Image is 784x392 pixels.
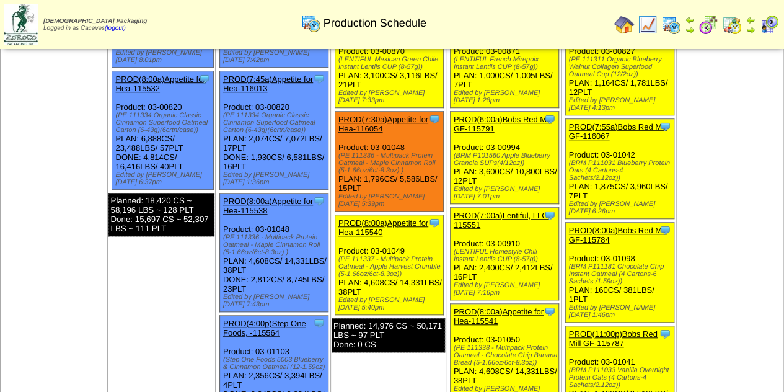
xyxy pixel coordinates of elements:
[313,317,325,329] img: Tooltip
[105,25,126,32] a: (logout)
[223,112,328,134] div: (PE 111334 Organic Classic Cinnamon Superfood Oatmeal Carton (6-43g)(6crtn/case))
[324,17,426,30] span: Production Schedule
[544,113,556,125] img: Tooltip
[338,296,444,311] div: Edited by [PERSON_NAME] [DATE] 5:40pm
[569,367,674,389] div: (BRM P111033 Vanilla Overnight Protein Oats (4 Cartons-4 Sachets/2.12oz))
[454,307,544,326] a: PROD(8:00a)Appetite for Hea-115541
[335,16,444,108] div: Product: 03-00870 PLAN: 3,100CS / 3,116LBS / 21PLT
[454,115,552,133] a: PROD(6:00a)Bobs Red Mill GF-115791
[569,329,658,348] a: PROD(11:00p)Bobs Red Mill GF-115787
[565,119,674,219] div: Product: 03-01042 PLAN: 1,875CS / 3,960LBS / 7PLT
[112,71,214,190] div: Product: 03-00820 PLAN: 6,888CS / 23,488LBS / 57PLT DONE: 4,814CS / 16,416LBS / 40PLT
[659,224,671,236] img: Tooltip
[454,248,559,263] div: (LENTIFUL Homestyle Chili Instant Lentils CUP (8-57g))
[569,97,674,112] div: Edited by [PERSON_NAME] [DATE] 4:13pm
[223,234,328,256] div: (PE 111336 - Multipack Protein Oatmeal - Maple Cinnamon Roll (5-1.66oz/6ct-8.3oz) )
[698,15,718,35] img: calendarblend.gif
[450,16,559,108] div: Product: 03-00871 PLAN: 1,000CS / 1,005LBS / 7PLT
[115,112,213,134] div: (PE 111334 Organic Classic Cinnamon Superfood Oatmeal Carton (6-43g)(6crtn/case))
[638,15,658,35] img: line_graph.gif
[223,356,328,371] div: (Step One Foods 5003 Blueberry & Cinnamon Oatmeal (12-1.59oz)
[746,25,755,35] img: arrowright.gif
[565,223,674,323] div: Product: 03-01098 PLAN: 160CS / 381LBS / 1PLT
[569,226,667,244] a: PROD(8:00a)Bobs Red Mill GF-115784
[338,152,444,174] div: (PE 111336 - Multipack Protein Oatmeal - Maple Cinnamon Roll (5-1.66oz/6ct-8.3oz) )
[454,56,559,71] div: (LENTIFUL French Mirepoix Instant Lentils CUP (8-57g))
[301,13,321,33] img: calendarprod.gif
[614,15,634,35] img: home.gif
[454,344,559,367] div: (PE 111338 - Multipack Protein Oatmeal - Chocolate Chip Banana Bread (5-1.66oz/6ct-8.3oz))
[659,120,671,133] img: Tooltip
[338,218,428,237] a: PROD(8:00a)Appetite for Hea-115540
[223,49,328,64] div: Edited by [PERSON_NAME] [DATE] 7:42pm
[659,327,671,340] img: Tooltip
[313,73,325,85] img: Tooltip
[219,194,328,312] div: Product: 03-01048 PLAN: 4,608CS / 14,331LBS / 38PLT DONE: 2,812CS / 8,745LBS / 23PLT
[198,73,211,85] img: Tooltip
[43,18,147,25] span: [DEMOGRAPHIC_DATA] Packaging
[544,209,556,221] img: Tooltip
[338,89,444,104] div: Edited by [PERSON_NAME] [DATE] 7:33pm
[565,16,674,115] div: Product: 03-00827 PLAN: 1,164CS / 1,781LBS / 12PLT
[661,15,681,35] img: calendarprod.gif
[115,49,213,64] div: Edited by [PERSON_NAME] [DATE] 8:01pm
[569,304,674,319] div: Edited by [PERSON_NAME] [DATE] 1:46pm
[569,56,674,78] div: (PE 111311 Organic Blueberry Walnut Collagen Superfood Oatmeal Cup (12/2oz))
[454,152,559,167] div: (BRM P101560 Apple Blueberry Granola SUPs(4/12oz))
[223,171,328,186] div: Edited by [PERSON_NAME] [DATE] 1:36pm
[569,263,674,285] div: (BRM P111181 Chocolate Chip Instant Oatmeal (4 Cartons-6 Sachets /1.59oz))
[450,112,559,204] div: Product: 03-00994 PLAN: 3,600CS / 10,800LBS / 12PLT
[746,15,755,25] img: arrowleft.gif
[115,74,205,93] a: PROD(8:00a)Appetite for Hea-115532
[454,211,550,229] a: PROD(7:00a)Lentiful, LLC-115551
[338,115,428,133] a: PROD(7:30a)Appetite for Hea-116054
[332,318,445,352] div: Planned: 14,976 CS ~ 50,171 LBS ~ 97 PLT Done: 0 CS
[428,113,441,125] img: Tooltip
[338,56,444,71] div: (LENTIFUL Mexican Green Chile Instant Lentils CUP (8-57g))
[544,305,556,318] img: Tooltip
[338,193,444,208] div: Edited by [PERSON_NAME] [DATE] 5:39pm
[454,89,559,104] div: Edited by [PERSON_NAME] [DATE] 1:28pm
[685,25,695,35] img: arrowright.gif
[722,15,742,35] img: calendarinout.gif
[223,293,328,308] div: Edited by [PERSON_NAME] [DATE] 7:43pm
[223,319,306,337] a: PROD(4:00p)Step One Foods, -115564
[454,185,559,200] div: Edited by [PERSON_NAME] [DATE] 7:01pm
[569,159,674,182] div: (BRM P111031 Blueberry Protein Oats (4 Cartons-4 Sachets/2.12oz))
[759,15,779,35] img: calendarcustomer.gif
[43,18,147,32] span: Logged in as Caceves
[569,122,667,141] a: PROD(7:55a)Bobs Red Mill GF-116067
[450,208,559,300] div: Product: 03-00910 PLAN: 2,400CS / 2,412LBS / 16PLT
[223,197,313,215] a: PROD(8:00a)Appetite for Hea-115538
[685,15,695,25] img: arrowleft.gif
[335,112,444,212] div: Product: 03-01048 PLAN: 1,796CS / 5,586LBS / 15PLT
[219,71,328,190] div: Product: 03-00820 PLAN: 2,074CS / 7,072LBS / 17PLT DONE: 1,930CS / 6,581LBS / 16PLT
[313,195,325,207] img: Tooltip
[338,256,444,278] div: (PE 111337 - Multipack Protein Oatmeal - Apple Harvest Crumble (5-1.66oz/6ct-8.3oz))
[569,200,674,215] div: Edited by [PERSON_NAME] [DATE] 6:26pm
[4,4,38,45] img: zoroco-logo-small.webp
[454,282,559,296] div: Edited by [PERSON_NAME] [DATE] 7:16pm
[428,216,441,229] img: Tooltip
[335,215,444,315] div: Product: 03-01049 PLAN: 4,608CS / 14,331LBS / 38PLT
[115,171,213,186] div: Edited by [PERSON_NAME] [DATE] 6:37pm
[108,193,214,236] div: Planned: 18,420 CS ~ 58,196 LBS ~ 128 PLT Done: 15,697 CS ~ 52,307 LBS ~ 111 PLT
[223,74,313,93] a: PROD(7:45a)Appetite for Hea-116013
